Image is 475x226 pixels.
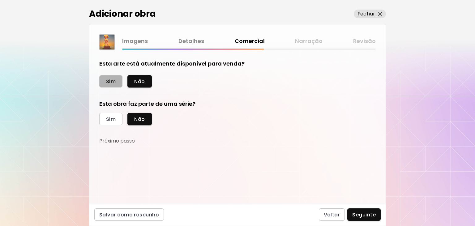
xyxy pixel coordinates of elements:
span: Sim [106,116,116,122]
button: Não [127,75,152,87]
button: Não [127,113,152,125]
h5: Próximo passo [99,138,135,144]
button: Sim [99,75,122,87]
button: Seguinte [347,208,381,221]
img: thumbnail [100,35,114,49]
button: Voltar [319,208,345,221]
a: Detalhes [178,37,204,46]
span: Seguinte [352,211,376,218]
button: Salvar como rascunho [94,208,164,221]
span: Salvar como rascunho [99,211,159,218]
span: Voltar [324,211,340,218]
button: Sim [99,113,122,125]
span: Não [134,116,145,122]
h5: Esta obra faz parte de uma série? [99,100,297,108]
a: Imagens [122,37,148,46]
span: Não [134,78,145,85]
h5: Esta arte está atualmente disponível para venda? [99,60,245,68]
span: Sim [106,78,116,85]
